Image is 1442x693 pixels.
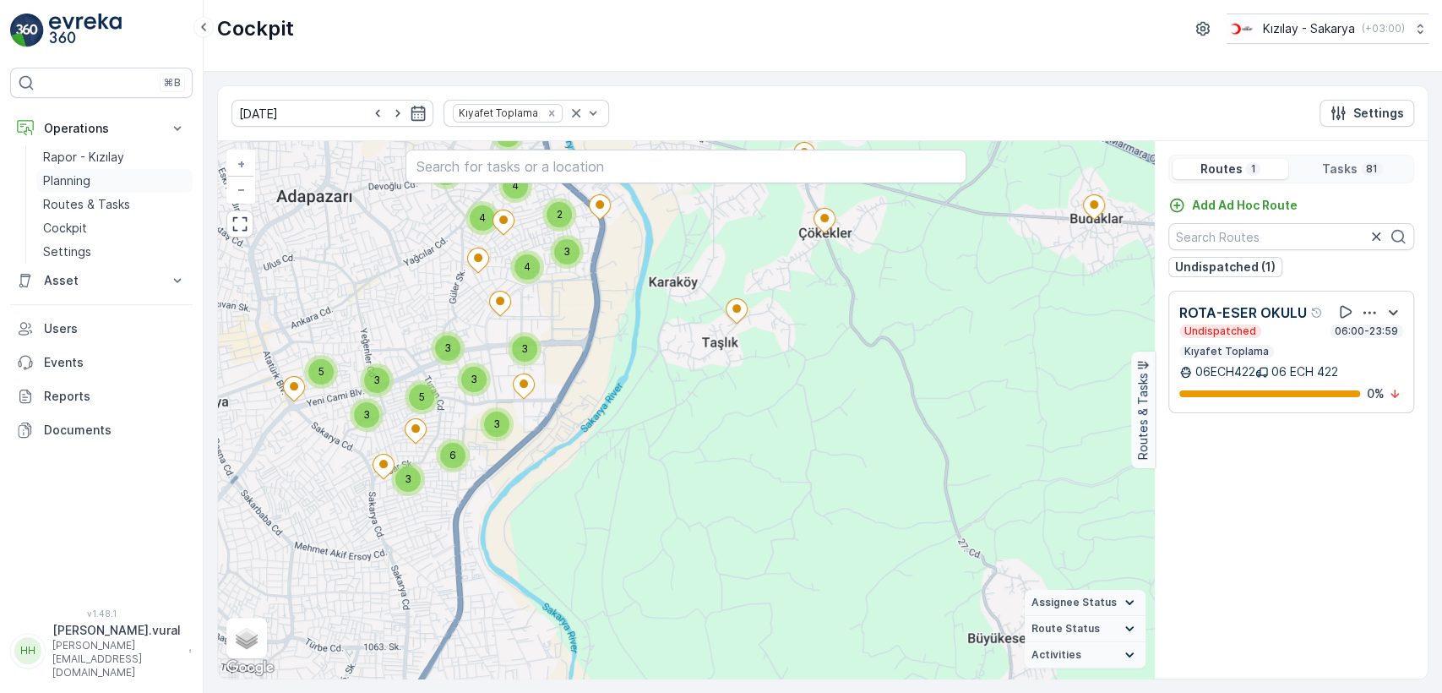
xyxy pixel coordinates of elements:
[563,245,570,258] span: 3
[1227,14,1428,44] button: Kızılay - Sakarya(+03:00)
[52,622,181,639] p: [PERSON_NAME].vural
[1227,19,1256,38] img: k%C4%B1z%C4%B1lay_DTAvauz.png
[1175,259,1276,276] p: Undispatched (1)
[405,380,438,414] div: 5
[231,100,433,127] input: dd/mm/yyyy
[1183,345,1271,358] p: Kıyafet Toplama
[1353,105,1404,122] p: Settings
[542,106,561,120] div: Remove Kıyafet Toplama
[1249,162,1257,176] p: 1
[10,264,193,297] button: Asset
[52,639,181,679] p: [PERSON_NAME][EMAIL_ADDRESS][DOMAIN_NAME]
[363,408,370,421] span: 3
[471,373,477,385] span: 3
[1367,385,1385,402] p: 0 %
[1271,363,1338,380] p: 06 ECH 422
[1183,325,1258,338] p: Undispatched
[10,112,193,145] button: Operations
[524,260,531,273] span: 4
[550,235,584,269] div: 3
[43,196,130,213] p: Routes & Tasks
[43,172,90,189] p: Planning
[449,449,456,461] span: 6
[373,374,380,386] span: 3
[318,365,324,378] span: 5
[557,208,563,221] span: 2
[10,379,193,413] a: Reports
[222,657,278,679] img: Google
[1025,616,1145,642] summary: Route Status
[405,150,967,183] input: Search for tasks or a location
[1179,303,1307,323] p: ROTA-ESER OKULU
[228,177,253,202] a: Zoom Out
[510,250,544,284] div: 4
[1192,197,1298,214] p: Add Ad Hoc Route
[1322,161,1358,177] p: Tasks
[228,151,253,177] a: Zoom In
[10,413,193,447] a: Documents
[419,390,425,403] span: 5
[508,332,541,366] div: 3
[1168,257,1282,277] button: Undispatched (1)
[1025,642,1145,668] summary: Activities
[444,341,451,354] span: 3
[1168,223,1414,250] input: Search Routes
[10,312,193,346] a: Users
[49,14,122,47] img: logo_light-DOdMpM7g.png
[36,193,193,216] a: Routes & Tasks
[1025,590,1145,616] summary: Assignee Status
[1031,596,1117,609] span: Assignee Status
[44,388,186,405] p: Reports
[44,354,186,371] p: Events
[304,355,338,389] div: 5
[237,182,246,196] span: −
[10,622,193,679] button: HH[PERSON_NAME].vural[PERSON_NAME][EMAIL_ADDRESS][DOMAIN_NAME]
[44,422,186,439] p: Documents
[1200,161,1242,177] p: Routes
[493,417,500,430] span: 3
[10,346,193,379] a: Events
[465,201,499,235] div: 4
[1263,20,1355,37] p: Kızılay - Sakarya
[1333,325,1400,338] p: 06:00-23:59
[360,363,394,397] div: 3
[1195,363,1255,380] p: 06ECH422
[480,407,514,441] div: 3
[1364,162,1379,176] p: 81
[164,76,181,90] p: ⌘B
[43,149,124,166] p: Rapor - Kızılay
[391,462,425,496] div: 3
[36,145,193,169] a: Rapor - Kızılay
[1031,648,1081,662] span: Activities
[36,240,193,264] a: Settings
[222,657,278,679] a: Open this area in Google Maps (opens a new window)
[350,398,384,432] div: 3
[44,272,159,289] p: Asset
[542,198,576,232] div: 2
[1031,622,1100,636] span: Route Status
[521,342,528,355] span: 3
[36,216,193,240] a: Cockpit
[43,243,91,260] p: Settings
[1362,22,1405,35] p: ( +03:00 )
[10,608,193,619] span: v 1.48.1
[1168,197,1298,214] a: Add Ad Hoc Route
[454,105,541,121] div: Kıyafet Toplama
[36,169,193,193] a: Planning
[43,220,87,237] p: Cockpit
[1310,306,1324,319] div: Help Tooltip Icon
[237,156,245,171] span: +
[405,472,411,485] span: 3
[44,120,159,137] p: Operations
[1320,100,1414,127] button: Settings
[431,331,465,365] div: 3
[1135,374,1151,461] p: Routes & Tasks
[228,619,265,657] a: Layers
[436,439,470,472] div: 6
[44,320,186,337] p: Users
[10,14,44,47] img: logo
[479,211,486,224] span: 4
[14,637,41,664] div: HH
[217,15,294,42] p: Cockpit
[457,363,491,396] div: 3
